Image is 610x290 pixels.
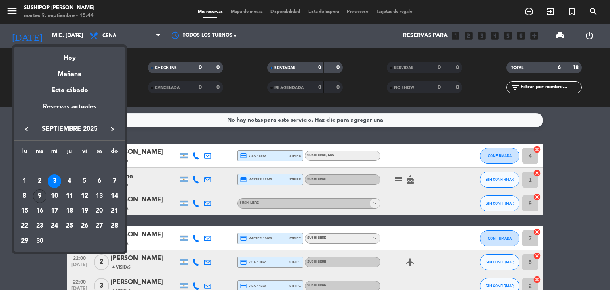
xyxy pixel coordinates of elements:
td: 1 de septiembre de 2025 [17,174,32,189]
div: 26 [78,219,91,233]
div: 7 [108,174,121,188]
div: Este sábado [14,79,125,102]
td: 13 de septiembre de 2025 [92,189,107,204]
div: 24 [48,219,61,233]
td: 7 de septiembre de 2025 [107,174,122,189]
div: 15 [18,204,31,218]
td: 14 de septiembre de 2025 [107,189,122,204]
div: 1 [18,174,31,188]
th: jueves [62,147,77,159]
button: keyboard_arrow_right [105,124,120,134]
td: 16 de septiembre de 2025 [32,203,47,218]
td: 21 de septiembre de 2025 [107,203,122,218]
div: 27 [93,219,106,233]
td: 9 de septiembre de 2025 [32,189,47,204]
div: 12 [78,189,91,203]
td: 4 de septiembre de 2025 [62,174,77,189]
td: 19 de septiembre de 2025 [77,203,92,218]
td: 25 de septiembre de 2025 [62,218,77,234]
td: 15 de septiembre de 2025 [17,203,32,218]
td: 26 de septiembre de 2025 [77,218,92,234]
div: 20 [93,204,106,218]
div: 8 [18,189,31,203]
th: viernes [77,147,92,159]
td: 28 de septiembre de 2025 [107,218,122,234]
td: 30 de septiembre de 2025 [32,234,47,249]
i: keyboard_arrow_left [22,124,31,134]
div: 16 [33,204,46,218]
div: 17 [48,204,61,218]
div: 19 [78,204,91,218]
div: 18 [63,204,76,218]
td: 18 de septiembre de 2025 [62,203,77,218]
td: 27 de septiembre de 2025 [92,218,107,234]
div: 3 [48,174,61,188]
div: 29 [18,234,31,248]
div: 2 [33,174,46,188]
div: 14 [108,189,121,203]
th: lunes [17,147,32,159]
td: SEP. [17,159,122,174]
th: miércoles [47,147,62,159]
i: keyboard_arrow_right [108,124,117,134]
td: 29 de septiembre de 2025 [17,234,32,249]
td: 20 de septiembre de 2025 [92,203,107,218]
td: 5 de septiembre de 2025 [77,174,92,189]
th: sábado [92,147,107,159]
div: 22 [18,219,31,233]
div: Mañana [14,63,125,79]
div: 30 [33,234,46,248]
td: 17 de septiembre de 2025 [47,203,62,218]
td: 3 de septiembre de 2025 [47,174,62,189]
div: 11 [63,189,76,203]
th: domingo [107,147,122,159]
button: keyboard_arrow_left [19,124,34,134]
td: 2 de septiembre de 2025 [32,174,47,189]
div: 5 [78,174,91,188]
span: septiembre 2025 [34,124,105,134]
th: martes [32,147,47,159]
div: 6 [93,174,106,188]
td: 10 de septiembre de 2025 [47,189,62,204]
div: 4 [63,174,76,188]
div: Reservas actuales [14,102,125,118]
td: 8 de septiembre de 2025 [17,189,32,204]
div: 25 [63,219,76,233]
td: 24 de septiembre de 2025 [47,218,62,234]
div: 21 [108,204,121,218]
div: 28 [108,219,121,233]
td: 22 de septiembre de 2025 [17,218,32,234]
td: 11 de septiembre de 2025 [62,189,77,204]
div: Hoy [14,47,125,63]
td: 23 de septiembre de 2025 [32,218,47,234]
td: 12 de septiembre de 2025 [77,189,92,204]
div: 9 [33,189,46,203]
div: 23 [33,219,46,233]
div: 10 [48,189,61,203]
div: 13 [93,189,106,203]
td: 6 de septiembre de 2025 [92,174,107,189]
